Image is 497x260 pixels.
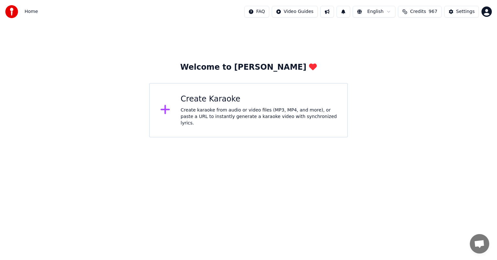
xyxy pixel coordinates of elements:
button: FAQ [244,6,269,18]
span: Credits [410,8,426,15]
button: Credits967 [398,6,441,18]
div: Settings [456,8,475,15]
span: 967 [429,8,437,15]
div: Create Karaoke [181,94,337,104]
span: Home [25,8,38,15]
div: Welcome to [PERSON_NAME] [180,62,317,73]
a: Open chat [470,234,489,254]
div: Create karaoke from audio or video files (MP3, MP4, and more), or paste a URL to instantly genera... [181,107,337,126]
nav: breadcrumb [25,8,38,15]
img: youka [5,5,18,18]
button: Settings [444,6,479,18]
button: Video Guides [272,6,318,18]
